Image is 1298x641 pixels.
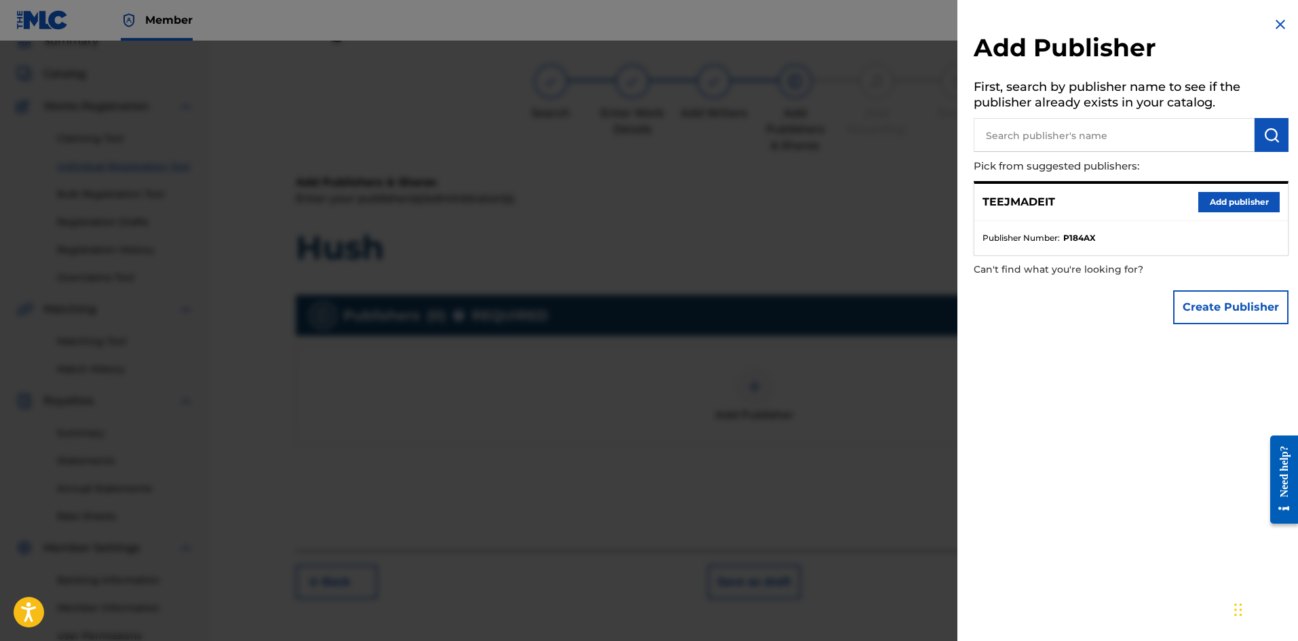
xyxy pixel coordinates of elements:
[16,10,69,30] img: MLC Logo
[1173,290,1289,324] button: Create Publisher
[974,33,1289,67] h2: Add Publisher
[974,75,1289,118] h5: First, search by publisher name to see if the publisher already exists in your catalog.
[1198,192,1280,212] button: Add publisher
[982,194,1055,210] p: TEEJMADEIT
[1063,232,1096,244] strong: P184AX
[1230,576,1298,641] iframe: Chat Widget
[1260,425,1298,535] iframe: Resource Center
[1263,127,1280,143] img: Search Works
[1234,589,1242,630] div: Drag
[974,118,1255,152] input: Search publisher's name
[145,12,193,28] span: Member
[974,152,1211,181] p: Pick from suggested publishers:
[982,232,1060,244] span: Publisher Number :
[974,256,1211,284] p: Can't find what you're looking for?
[121,12,137,28] img: Top Rightsholder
